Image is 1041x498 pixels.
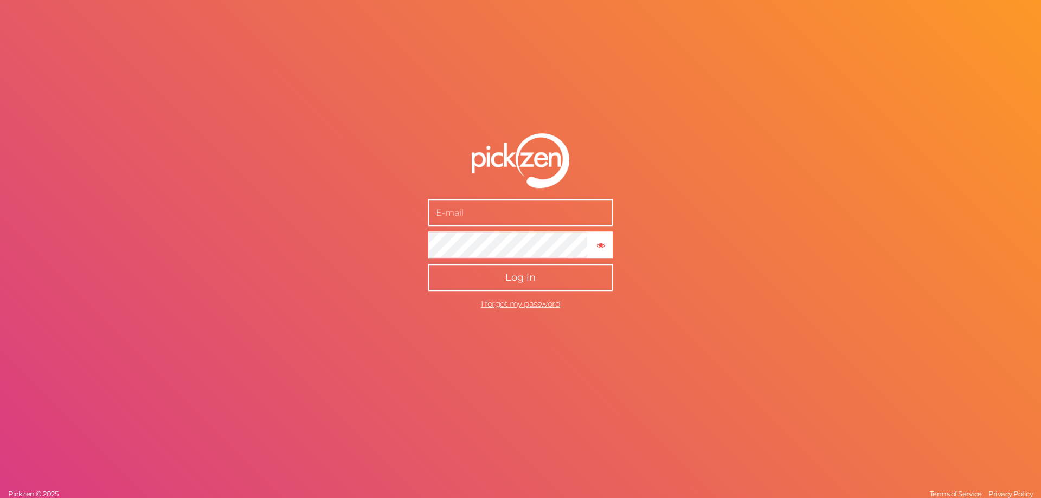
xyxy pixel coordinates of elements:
[927,489,985,498] a: Terms of Service
[481,299,560,309] a: I forgot my password
[428,199,613,227] input: E-mail
[505,272,536,284] span: Log in
[930,489,982,498] span: Terms of Service
[5,489,61,498] a: Pickzen © 2025
[986,489,1036,498] a: Privacy Policy
[988,489,1033,498] span: Privacy Policy
[428,264,613,292] button: Log in
[472,133,569,189] img: pz-logo-white.png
